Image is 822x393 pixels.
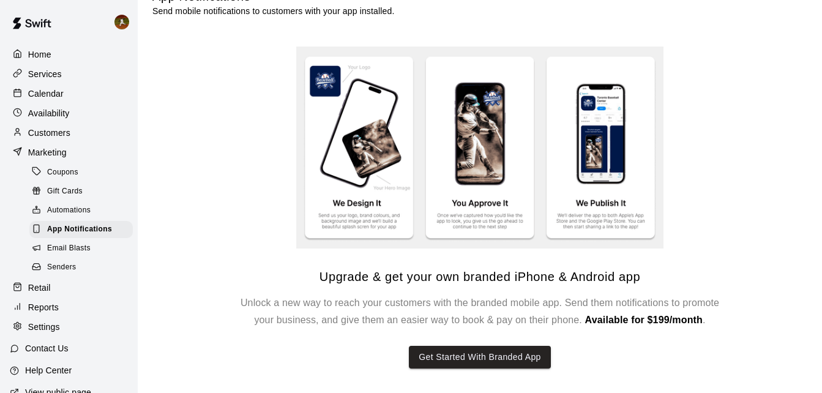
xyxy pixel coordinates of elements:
[28,301,59,313] p: Reports
[47,261,77,274] span: Senders
[47,185,83,198] span: Gift Cards
[29,220,138,239] a: App Notifications
[25,364,72,376] p: Help Center
[10,318,128,336] a: Settings
[409,329,551,369] a: Get Started With Branded App
[29,240,133,257] div: Email Blasts
[296,47,663,249] img: Branded app
[47,242,91,255] span: Email Blasts
[409,346,551,369] button: Get Started With Branded App
[29,201,138,220] a: Automations
[28,68,62,80] p: Services
[47,223,112,236] span: App Notifications
[29,183,133,200] div: Gift Cards
[29,239,138,258] a: Email Blasts
[28,107,70,119] p: Availability
[28,146,67,159] p: Marketing
[29,163,138,182] a: Coupons
[10,298,128,316] a: Reports
[10,84,128,103] a: Calendar
[10,104,128,122] a: Availability
[10,143,128,162] a: Marketing
[28,127,70,139] p: Customers
[28,48,51,61] p: Home
[47,204,91,217] span: Automations
[10,279,128,297] a: Retail
[112,10,138,34] div: Cody Hansen
[29,259,133,276] div: Senders
[10,65,128,83] a: Services
[29,202,133,219] div: Automations
[28,282,51,294] p: Retail
[29,221,133,238] div: App Notifications
[319,269,640,285] h5: Upgrade & get your own branded iPhone & Android app
[29,182,138,201] a: Gift Cards
[29,258,138,277] a: Senders
[152,5,394,17] p: Send mobile notifications to customers with your app installed.
[28,321,60,333] p: Settings
[10,45,128,64] a: Home
[29,164,133,181] div: Coupons
[235,294,725,329] h6: Unlock a new way to reach your customers with the branded mobile app. Send them notifications to ...
[585,315,703,325] span: Available for $199/month
[28,88,64,100] p: Calendar
[47,167,78,179] span: Coupons
[10,124,128,142] a: Customers
[25,342,69,354] p: Contact Us
[114,15,129,29] img: Cody Hansen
